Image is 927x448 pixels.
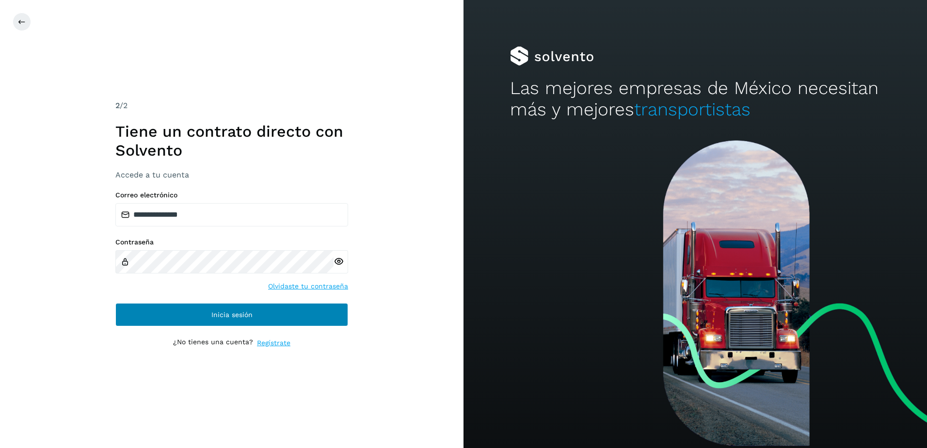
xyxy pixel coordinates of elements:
label: Contraseña [115,238,348,246]
span: transportistas [634,99,751,120]
h3: Accede a tu cuenta [115,170,348,179]
h1: Tiene un contrato directo con Solvento [115,122,348,160]
span: Inicia sesión [211,311,253,318]
a: Olvidaste tu contraseña [268,281,348,291]
p: ¿No tienes una cuenta? [173,338,253,348]
label: Correo electrónico [115,191,348,199]
div: /2 [115,100,348,112]
span: 2 [115,101,120,110]
button: Inicia sesión [115,303,348,326]
a: Regístrate [257,338,290,348]
h2: Las mejores empresas de México necesitan más y mejores [510,78,881,121]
